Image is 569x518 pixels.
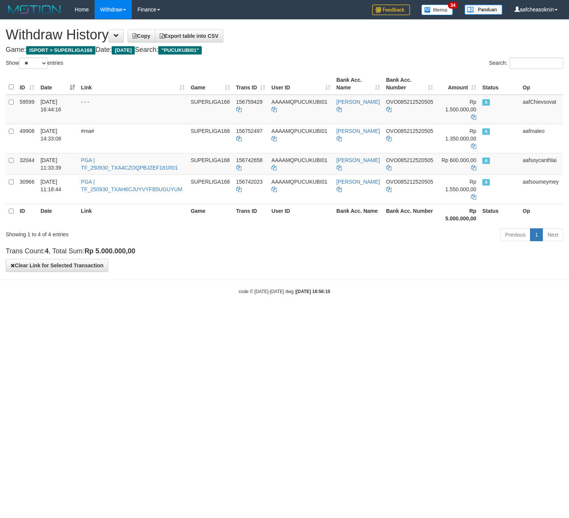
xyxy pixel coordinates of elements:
a: PGA | TF_250930_TXAH6CJUYVYFB5UGUYUM [81,179,182,192]
span: Copy [133,33,150,39]
td: [DATE] 11:18:44 [37,175,78,204]
span: Approved - Marked by aafsoumeymey [482,99,490,106]
a: [PERSON_NAME] [337,99,380,105]
td: 156752497 [233,124,269,153]
a: 1 [530,228,543,241]
td: 085212520505 [383,124,436,153]
a: PGA | TF_250930_TXA4CZOQPBJZEF181R01 [81,157,178,171]
th: Op [520,73,563,95]
td: 30966 [17,175,37,204]
span: Rp 1.350.000,00 [445,128,476,142]
td: [DATE] 14:33:08 [37,124,78,153]
td: aafChievsovat [520,95,563,124]
th: Bank Acc. Number: activate to sort column ascending [383,73,436,95]
img: MOTION_logo.png [6,4,63,15]
a: [PERSON_NAME] [337,128,380,134]
span: OVO [386,99,398,105]
span: Rp 1.500.000,00 [445,99,476,112]
span: 34 [448,2,458,9]
h4: Trans Count: , Total Sum: [6,248,563,255]
a: Copy [128,30,155,42]
label: Show entries [6,58,63,69]
th: Status [479,73,520,95]
th: Amount: activate to sort column ascending [436,73,479,95]
th: Link [78,204,188,225]
td: [DATE] 11:33:39 [37,153,78,175]
th: Bank Acc. Number [383,204,436,225]
td: SUPERLIGA168 [188,175,233,204]
td: #ma# [78,124,188,153]
span: Approved - Marked by aafsoumeymey [482,179,490,186]
strong: Rp 5.000.000,00 [84,247,135,255]
input: Search: [510,58,563,69]
th: Bank Acc. Name [334,204,383,225]
td: SUPERLIGA168 [188,153,233,175]
td: 49908 [17,124,37,153]
img: panduan.png [465,5,502,15]
span: Approved - Marked by aafsoycanthlai [482,158,490,164]
a: Next [542,228,563,241]
td: [DATE] 16:44:16 [37,95,78,124]
th: Game: activate to sort column ascending [188,73,233,95]
span: [DATE] [112,46,135,55]
td: AAAAMQPUCUKUBI01 [268,175,333,204]
td: aafsoycanthlai [520,153,563,175]
td: AAAAMQPUCUKUBI01 [268,153,333,175]
td: 085212520505 [383,153,436,175]
td: aafsoumeymey [520,175,563,204]
span: "PUCUKUBI01" [158,46,202,55]
td: SUPERLIGA168 [188,124,233,153]
td: - - - [78,95,188,124]
a: Previous [500,228,530,241]
span: Approved - Marked by aafsoumeymey [482,128,490,135]
td: 156742023 [233,175,269,204]
th: Game [188,204,233,225]
small: code © [DATE]-[DATE] dwg | [239,289,330,294]
div: Showing 1 to 4 of 4 entries [6,228,231,238]
label: Search: [489,58,563,69]
td: 32044 [17,153,37,175]
th: Date: activate to sort column ascending [37,73,78,95]
th: Date [37,204,78,225]
img: Button%20Memo.svg [421,5,453,15]
th: Link: activate to sort column ascending [78,73,188,95]
td: 085212520505 [383,175,436,204]
th: User ID: activate to sort column ascending [268,73,333,95]
span: Export table into CSV [160,33,218,39]
h4: Game: Date: Search: [6,46,563,54]
h1: Withdraw History [6,27,563,42]
span: OVO [386,157,398,163]
th: User ID [268,204,333,225]
td: 59599 [17,95,37,124]
span: Rp 600.000,00 [441,157,476,163]
button: Clear Link for Selected Transaction [6,259,108,272]
span: OVO [386,128,398,134]
strong: 4 [45,247,48,255]
th: Trans ID: activate to sort column ascending [233,73,269,95]
th: ID [17,204,37,225]
img: Feedback.jpg [372,5,410,15]
a: Export table into CSV [155,30,223,42]
th: Trans ID [233,204,269,225]
td: aafmaleo [520,124,563,153]
td: 156759429 [233,95,269,124]
select: Showentries [19,58,47,69]
th: ID: activate to sort column ascending [17,73,37,95]
td: AAAAMQPUCUKUBI01 [268,124,333,153]
a: [PERSON_NAME] [337,157,380,163]
th: Bank Acc. Name: activate to sort column ascending [334,73,383,95]
th: Status [479,204,520,225]
strong: [DATE] 16:56:15 [296,289,330,294]
td: AAAAMQPUCUKUBI01 [268,95,333,124]
span: ISPORT > SUPERLIGA168 [26,46,95,55]
td: SUPERLIGA168 [188,95,233,124]
th: Op [520,204,563,225]
strong: Rp 5.000.000,00 [445,208,476,222]
td: 085212520505 [383,95,436,124]
span: OVO [386,179,398,185]
span: Rp 1.550.000,00 [445,179,476,192]
a: [PERSON_NAME] [337,179,380,185]
td: 156742658 [233,153,269,175]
